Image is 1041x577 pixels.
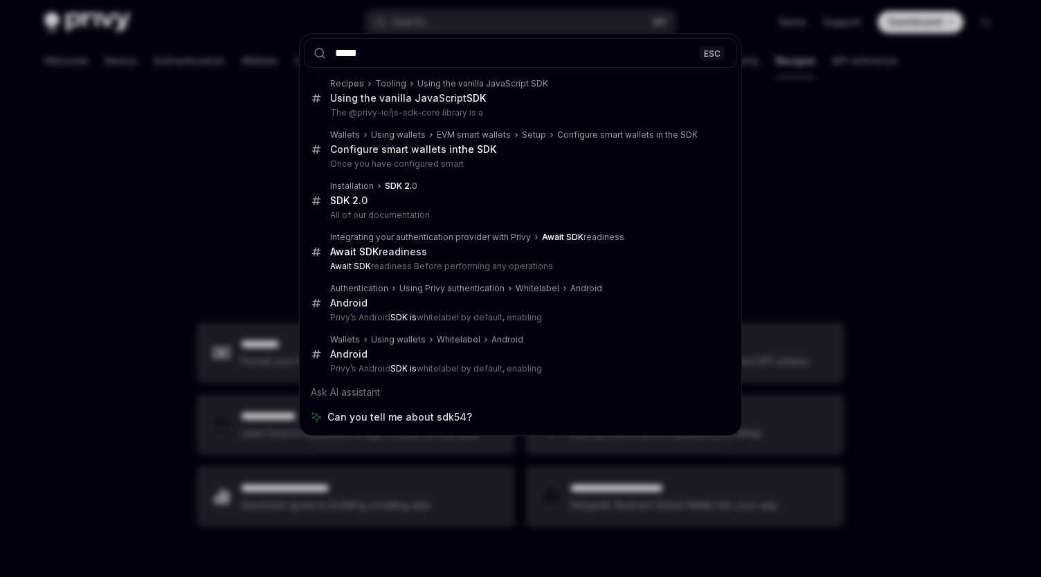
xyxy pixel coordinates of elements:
[375,78,406,89] div: Tooling
[385,181,417,192] div: 0
[330,312,708,323] p: Privy’s Android whitelabel by default, enabling
[330,143,496,156] div: Configure smart wallets in
[700,46,725,60] div: ESC
[437,129,511,140] div: EVM smart wallets
[385,181,412,191] b: SDK 2.
[371,334,426,345] div: Using wallets
[330,78,364,89] div: Recipes
[458,143,496,155] b: the SDK
[330,232,531,243] div: Integrating your authentication provider with Privy
[330,363,708,374] p: Privy’s Android whitelabel by default, enabling
[516,283,559,294] div: Whitelabel
[330,158,708,170] p: Once you have configured smart
[330,246,427,258] div: readiness
[330,348,368,360] div: Android
[330,107,708,118] p: The @privy-io/js-sdk-core library is a
[522,129,546,140] div: Setup
[330,334,360,345] div: Wallets
[542,232,624,243] div: readiness
[330,194,368,207] div: 0
[390,312,417,322] b: SDK is
[542,232,583,242] b: Await SDK
[557,129,698,140] div: Configure smart wallets in the SDK
[330,297,368,309] div: Android
[330,129,360,140] div: Wallets
[330,92,486,104] div: Using the vanilla JavaScript
[330,261,371,271] b: Await SDK
[330,283,388,294] div: Authentication
[399,283,505,294] div: Using Privy authentication
[330,210,708,221] p: All of our documentation
[390,363,417,374] b: SDK is
[330,261,708,272] p: readiness Before performing any operations
[330,246,379,257] b: Await SDK
[330,181,374,192] div: Installation
[467,92,486,104] b: SDK
[327,410,472,424] span: Can you tell me about sdk54?
[417,78,548,89] div: Using the vanilla JavaScript SDK
[491,334,523,345] div: Android
[304,380,737,405] div: Ask AI assistant
[330,194,361,206] b: SDK 2.
[371,129,426,140] div: Using wallets
[570,283,602,294] div: Android
[437,334,480,345] div: Whitelabel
